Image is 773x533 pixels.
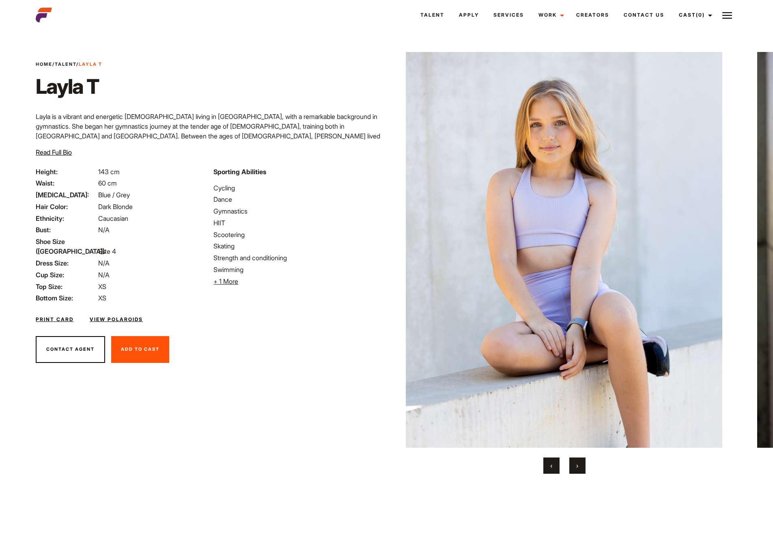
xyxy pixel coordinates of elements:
[213,241,381,251] li: Skating
[36,112,381,170] p: Layla is a vibrant and energetic [DEMOGRAPHIC_DATA] living in [GEOGRAPHIC_DATA], with a remarkabl...
[36,7,52,23] img: cropped-aefm-brand-fav-22-square.png
[36,190,97,200] span: [MEDICAL_DATA]:
[111,336,169,363] button: Add To Cast
[36,336,105,363] button: Contact Agent
[98,191,130,199] span: Blue / Grey
[213,253,381,263] li: Strength and conditioning
[79,61,102,67] strong: Layla T
[98,294,106,302] span: XS
[36,214,97,223] span: Ethnicity:
[98,179,117,187] span: 60 cm
[36,178,97,188] span: Waist:
[696,12,705,18] span: (0)
[36,74,102,99] h1: Layla T
[213,277,238,285] span: + 1 More
[98,214,128,222] span: Caucasian
[213,168,266,176] strong: Sporting Abilities
[576,462,578,470] span: Next
[36,282,97,291] span: Top Size:
[531,4,569,26] a: Work
[36,258,97,268] span: Dress Size:
[36,202,97,211] span: Hair Color:
[550,462,552,470] span: Previous
[98,271,110,279] span: N/A
[213,218,381,228] li: HIIT
[36,167,97,177] span: Height:
[36,270,97,280] span: Cup Size:
[36,61,102,68] span: / /
[672,4,717,26] a: Cast(0)
[98,259,110,267] span: N/A
[406,52,722,448] img: adada
[121,346,159,352] span: Add To Cast
[36,61,52,67] a: Home
[98,247,116,255] span: Size 4
[98,168,120,176] span: 143 cm
[36,147,72,157] button: Read Full Bio
[36,316,73,323] a: Print Card
[213,206,381,216] li: Gymnastics
[90,316,143,323] a: View Polaroids
[98,203,133,211] span: Dark Blonde
[413,4,452,26] a: Talent
[36,225,97,235] span: Bust:
[452,4,486,26] a: Apply
[98,226,110,234] span: N/A
[36,293,97,303] span: Bottom Size:
[213,183,381,193] li: Cycling
[486,4,531,26] a: Services
[213,230,381,240] li: Scootering
[616,4,672,26] a: Contact Us
[55,61,76,67] a: Talent
[722,11,732,20] img: Burger icon
[36,237,97,256] span: Shoe Size ([GEOGRAPHIC_DATA]):
[569,4,616,26] a: Creators
[36,148,72,156] span: Read Full Bio
[213,265,381,274] li: Swimming
[213,194,381,204] li: Dance
[98,283,106,291] span: XS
